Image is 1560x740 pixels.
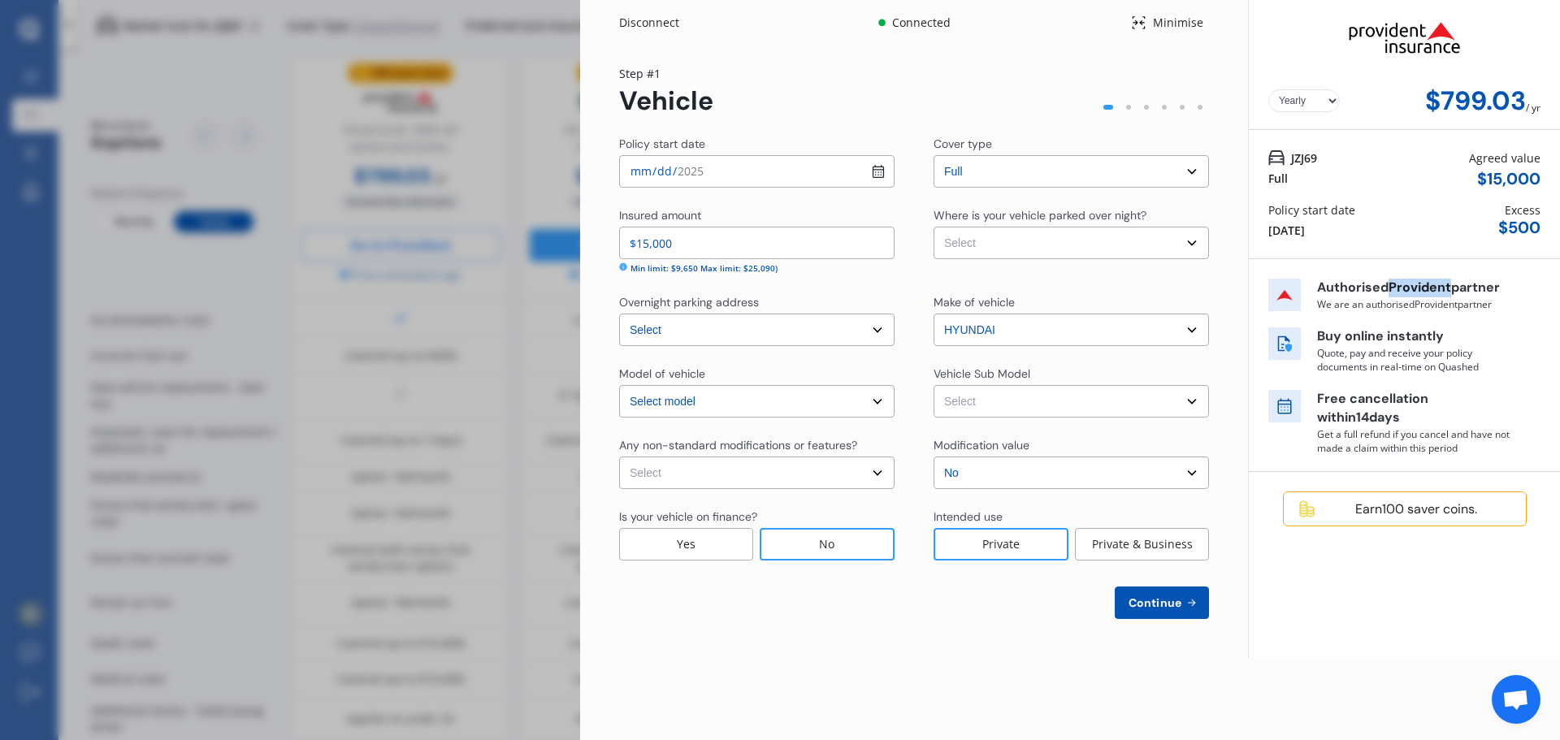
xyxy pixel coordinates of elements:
[1075,528,1209,560] div: Private & Business
[619,366,705,382] div: Model of vehicle
[1125,596,1185,609] span: Continue
[1268,390,1301,422] img: free cancel icon
[934,437,1029,453] div: Modification value
[619,155,895,188] input: dd / mm / yyyy
[1477,170,1540,188] div: $ 15,000
[619,528,753,560] div: Yes
[1498,219,1540,237] div: $ 500
[1291,149,1317,167] span: JZJ69
[1492,675,1540,724] a: Open chat
[1268,170,1288,187] div: Full
[1146,15,1209,31] div: Minimise
[1317,279,1512,297] p: Authorised Provident partner
[619,136,705,152] div: Policy start date
[619,207,701,223] div: Insured amount
[1268,201,1355,219] div: Policy start date
[1317,390,1512,427] p: Free cancellation within 14 days
[1317,427,1512,455] p: Get a full refund if you cancel and have not made a claim within this period
[934,508,1003,525] div: Intended use
[1268,222,1305,239] div: [DATE]
[1317,327,1512,346] p: Buy online instantly
[1526,86,1540,116] div: / yr
[619,508,757,525] div: Is your vehicle on finance?
[619,65,713,82] div: Step # 1
[934,136,992,152] div: Cover type
[889,15,953,31] div: Connected
[934,207,1146,223] div: Where is your vehicle parked over night?
[934,294,1015,310] div: Make of vehicle
[934,528,1068,560] div: Private
[1323,6,1487,68] img: Provident.png
[1320,501,1513,517] div: Earn 100 saver coins.
[630,262,778,275] div: Min limit: $9,650 Max limit: $25,090)
[760,528,895,560] div: No
[1469,149,1540,167] div: Agreed value
[619,227,895,259] input: Enter insured amount
[1317,346,1512,374] p: Quote, pay and receive your policy documents in real-time on Quashed
[934,366,1030,382] div: Vehicle Sub Model
[1268,279,1301,311] img: insurer icon
[619,294,759,310] div: Overnight parking address
[1505,201,1540,219] div: Excess
[619,15,697,31] div: Disconnect
[619,86,713,116] div: Vehicle
[1317,297,1512,311] p: We are an authorised Provident partner
[1268,327,1301,360] img: buy online icon
[1297,499,1317,519] img: coins
[1115,586,1209,619] button: Continue
[1425,86,1526,116] div: $799.03
[619,437,857,453] div: Any non-standard modifications or features?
